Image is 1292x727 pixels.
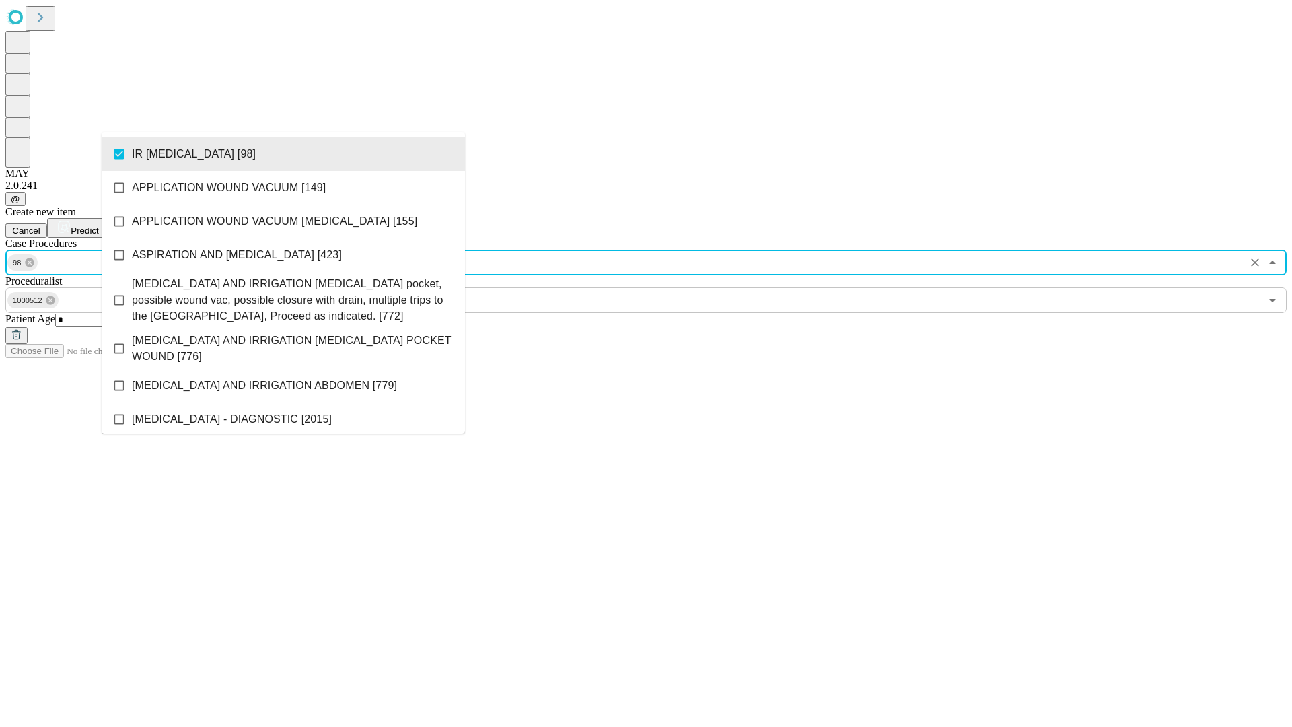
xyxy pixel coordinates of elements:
[132,247,342,263] span: ASPIRATION AND [MEDICAL_DATA] [423]
[132,146,256,162] span: IR [MEDICAL_DATA] [98]
[5,168,1287,180] div: MAY
[11,194,20,204] span: @
[7,255,27,271] span: 98
[7,254,38,271] div: 98
[5,206,76,217] span: Create new item
[7,292,59,308] div: 1000512
[47,218,109,238] button: Predict
[1263,291,1282,310] button: Open
[7,293,48,308] span: 1000512
[1246,253,1264,272] button: Clear
[12,226,40,236] span: Cancel
[71,226,98,236] span: Predict
[5,180,1287,192] div: 2.0.241
[132,276,454,324] span: [MEDICAL_DATA] AND IRRIGATION [MEDICAL_DATA] pocket, possible wound vac, possible closure with dr...
[5,238,77,249] span: Scheduled Procedure
[5,275,62,287] span: Proceduralist
[132,333,454,365] span: [MEDICAL_DATA] AND IRRIGATION [MEDICAL_DATA] POCKET WOUND [776]
[5,223,47,238] button: Cancel
[132,213,417,230] span: APPLICATION WOUND VACUUM [MEDICAL_DATA] [155]
[1263,253,1282,272] button: Close
[132,378,397,394] span: [MEDICAL_DATA] AND IRRIGATION ABDOMEN [779]
[132,411,332,427] span: [MEDICAL_DATA] - DIAGNOSTIC [2015]
[5,192,26,206] button: @
[132,180,326,196] span: APPLICATION WOUND VACUUM [149]
[5,313,55,324] span: Patient Age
